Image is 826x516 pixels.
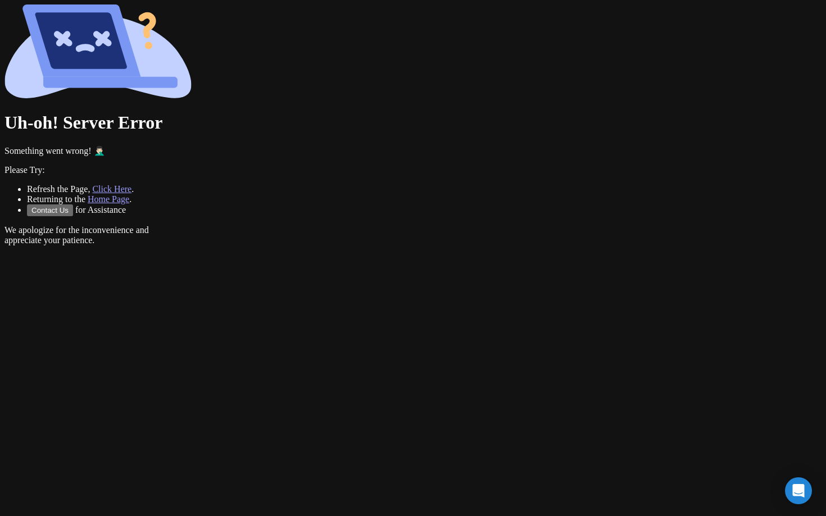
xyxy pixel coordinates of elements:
button: Contact Us [27,204,73,216]
p: Please Try: [4,165,822,175]
li: for Assistance [27,204,822,216]
p: Something went wrong! 🤦🏻‍♂️ [4,145,822,156]
a: Home Page [88,194,129,204]
p: We apologize for the inconvenience and appreciate your patience. [4,225,822,245]
a: Click Here [92,184,131,194]
li: Refresh the Page, . [27,184,822,194]
h1: Uh-oh! Server Error [4,112,822,133]
div: Open Intercom Messenger [785,477,812,504]
li: Returning to the . [27,194,822,204]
